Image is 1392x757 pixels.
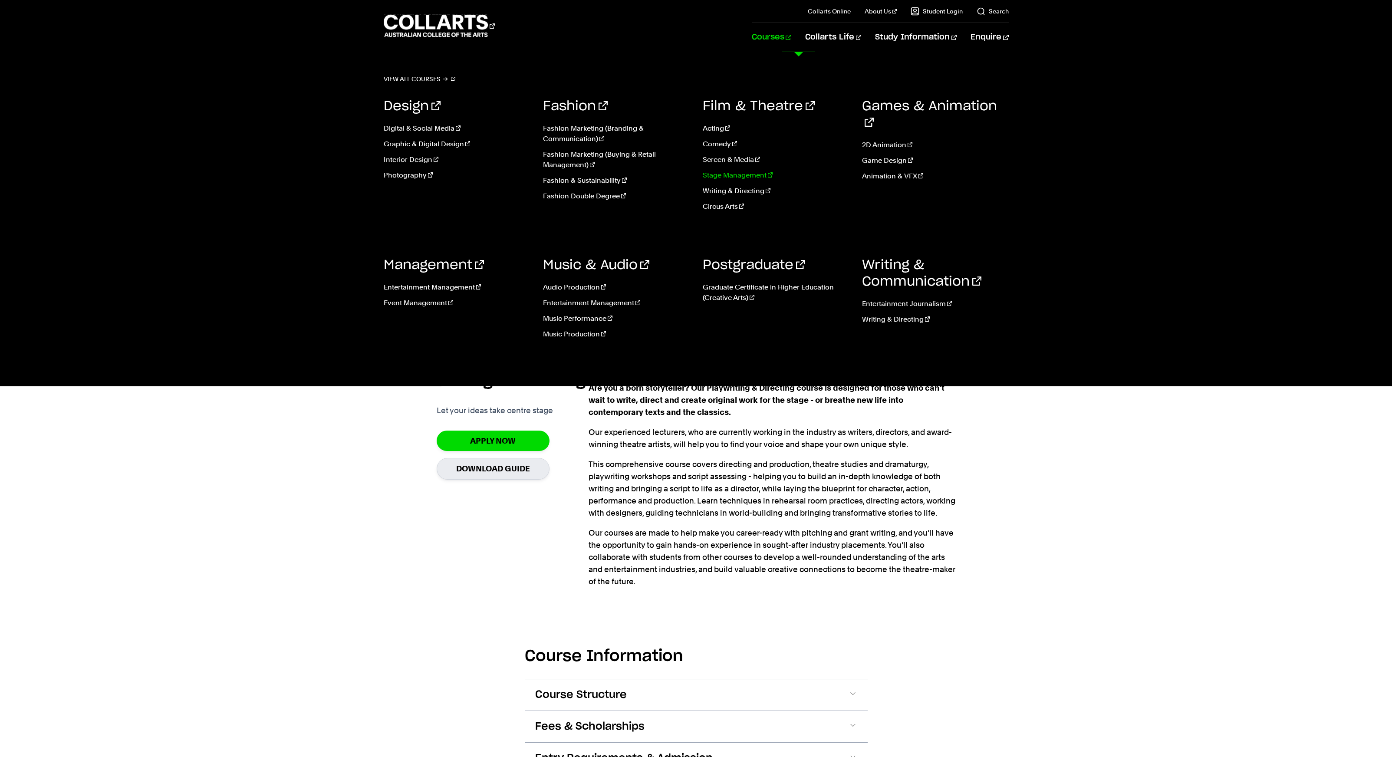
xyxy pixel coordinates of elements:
[971,23,1008,52] a: Enquire
[862,100,997,129] a: Games & Animation
[437,405,553,417] p: Let your ideas take centre stage
[808,7,851,16] a: Collarts Online
[862,314,1009,325] a: Writing & Directing
[384,73,456,85] a: View all courses
[703,155,849,165] a: Screen & Media
[525,679,868,711] button: Course Structure
[862,171,1009,181] a: Animation & VFX
[535,720,645,734] span: Fees & Scholarships
[543,259,649,272] a: Music & Audio
[384,100,441,113] a: Design
[752,23,791,52] a: Courses
[543,191,690,201] a: Fashion Double Degree
[384,155,530,165] a: Interior Design
[543,313,690,324] a: Music Performance
[384,298,530,308] a: Event Management
[525,647,868,666] h2: Course Information
[543,298,690,308] a: Entertainment Management
[703,186,849,196] a: Writing & Directing
[437,458,550,479] a: Download Guide
[703,170,849,181] a: Stage Management
[543,175,690,186] a: Fashion & Sustainability
[525,711,868,742] button: Fees & Scholarships
[384,282,530,293] a: Entertainment Management
[865,7,897,16] a: About Us
[589,383,944,417] strong: Are you a born storyteller? Our Playwriting & Directing course is designed for those who can’t wa...
[384,123,530,134] a: Digital & Social Media
[977,7,1009,16] a: Search
[862,140,1009,150] a: 2D Animation
[543,100,608,113] a: Fashion
[703,282,849,303] a: Graduate Certificate in Higher Education (Creative Arts)
[862,155,1009,166] a: Game Design
[535,688,627,702] span: Course Structure
[805,23,861,52] a: Collarts Life
[703,201,849,212] a: Circus Arts
[543,123,690,144] a: Fashion Marketing (Branding & Communication)
[384,259,484,272] a: Management
[384,170,530,181] a: Photography
[875,23,957,52] a: Study Information
[384,13,495,38] div: Go to homepage
[703,100,815,113] a: Film & Theatre
[384,139,530,149] a: Graphic & Digital Design
[589,527,955,588] p: Our courses are made to help make you career-ready with pitching and grant writing, and you’ll ha...
[862,259,981,288] a: Writing & Communication
[543,282,690,293] a: Audio Production
[862,299,1009,309] a: Entertainment Journalism
[911,7,963,16] a: Student Login
[703,139,849,149] a: Comedy
[589,426,955,451] p: Our experienced lecturers, who are currently working in the industry as writers, directors, and a...
[703,259,805,272] a: Postgraduate
[589,458,955,519] p: This comprehensive course covers directing and production, theatre studies and dramaturgy, playwr...
[543,149,690,170] a: Fashion Marketing (Buying & Retail Management)
[703,123,849,134] a: Acting
[543,329,690,339] a: Music Production
[437,431,550,451] a: Apply Now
